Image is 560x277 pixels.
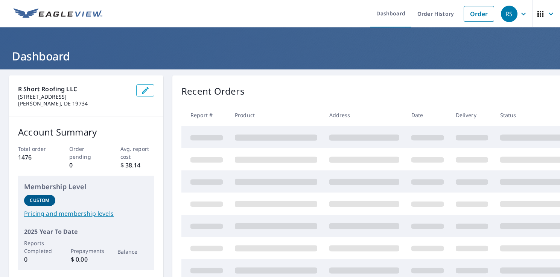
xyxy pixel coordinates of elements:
[69,161,103,170] p: 0
[117,248,149,256] p: Balance
[14,8,102,20] img: EV Logo
[501,6,517,22] div: RS
[9,48,551,64] h1: Dashboard
[181,84,245,98] p: Recent Orders
[464,6,494,22] a: Order
[18,93,130,100] p: [STREET_ADDRESS]
[24,255,55,264] p: 0
[24,209,148,218] a: Pricing and membership levels
[229,104,323,126] th: Product
[450,104,494,126] th: Delivery
[120,161,155,170] p: $ 38.14
[181,104,229,126] th: Report #
[323,104,405,126] th: Address
[405,104,450,126] th: Date
[18,125,154,139] p: Account Summary
[24,239,55,255] p: Reports Completed
[69,145,103,161] p: Order pending
[24,182,148,192] p: Membership Level
[24,227,148,236] p: 2025 Year To Date
[71,247,102,255] p: Prepayments
[18,153,52,162] p: 1476
[30,197,49,204] p: Custom
[120,145,155,161] p: Avg. report cost
[18,100,130,107] p: [PERSON_NAME], DE 19734
[18,145,52,153] p: Total order
[71,255,102,264] p: $ 0.00
[18,84,130,93] p: R Short Roofing LLC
